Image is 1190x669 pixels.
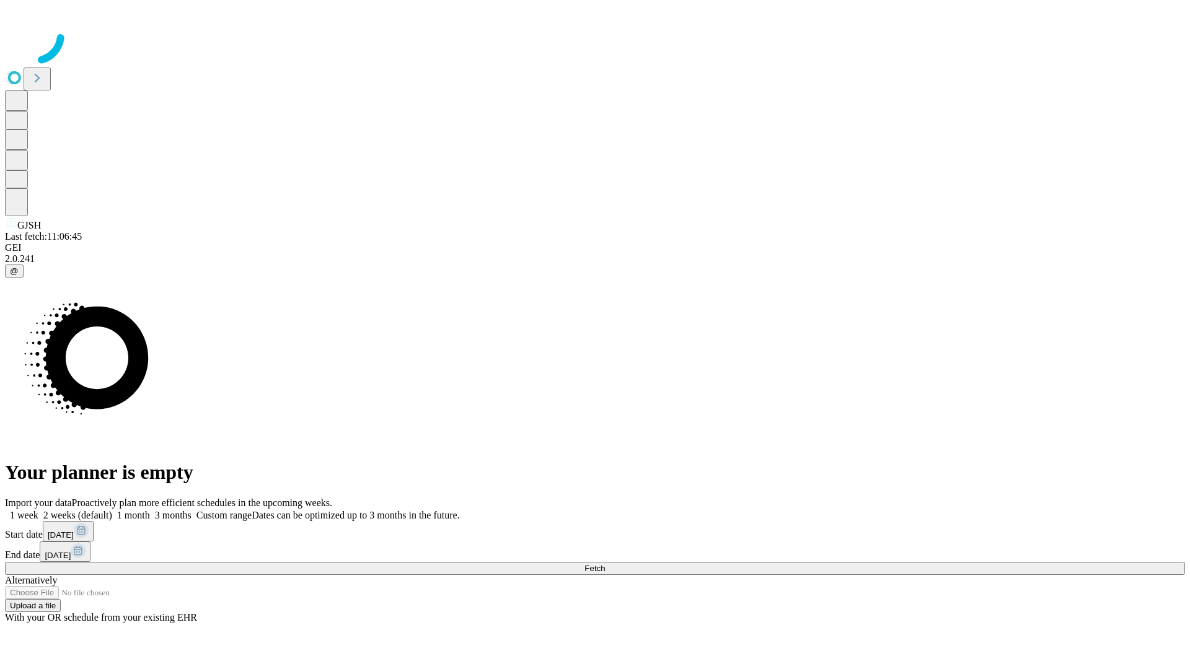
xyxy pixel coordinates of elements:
[48,530,74,540] span: [DATE]
[10,266,19,276] span: @
[17,220,41,230] span: GJSH
[5,612,197,623] span: With your OR schedule from your existing EHR
[5,562,1185,575] button: Fetch
[5,541,1185,562] div: End date
[5,231,82,242] span: Last fetch: 11:06:45
[40,541,90,562] button: [DATE]
[43,521,94,541] button: [DATE]
[45,551,71,560] span: [DATE]
[72,497,332,508] span: Proactively plan more efficient schedules in the upcoming weeks.
[5,265,24,278] button: @
[10,510,38,520] span: 1 week
[117,510,150,520] span: 1 month
[5,461,1185,484] h1: Your planner is empty
[43,510,112,520] span: 2 weeks (default)
[584,564,605,573] span: Fetch
[5,497,72,508] span: Import your data
[5,521,1185,541] div: Start date
[5,253,1185,265] div: 2.0.241
[5,575,57,585] span: Alternatively
[196,510,252,520] span: Custom range
[5,242,1185,253] div: GEI
[5,599,61,612] button: Upload a file
[155,510,192,520] span: 3 months
[252,510,459,520] span: Dates can be optimized up to 3 months in the future.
